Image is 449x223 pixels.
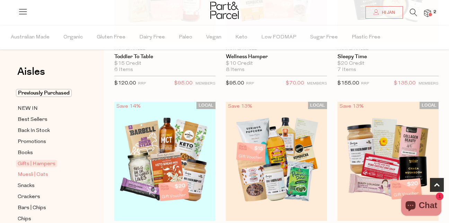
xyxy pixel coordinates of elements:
[206,25,221,50] span: Vegan
[226,54,327,60] a: Wellness Hamper
[114,67,133,73] span: 6 Items
[18,171,48,179] span: Muesli | Oats
[114,81,136,86] span: $120.00
[18,204,46,212] span: Bars | Chips
[16,89,72,97] span: Previously Purchased
[114,54,215,60] a: Toddler To Table
[380,10,395,16] span: Hi Jan
[226,61,327,67] div: $10 Credit
[18,126,81,135] a: Back In Stock
[235,25,247,50] span: Keto
[138,82,146,86] small: RRP
[337,102,366,111] div: Save 13%
[419,82,439,86] small: MEMBERS
[63,25,83,50] span: Organic
[174,79,193,88] span: $95.00
[17,66,45,84] a: Aisles
[18,181,81,190] a: Snacks
[337,102,439,221] img: Fountain Of Youth
[226,102,327,221] img: Great Guts
[226,81,244,86] span: $95.00
[18,149,81,157] a: Books
[18,182,35,190] span: Snacks
[337,67,356,73] span: 7 Items
[246,82,254,86] small: RRP
[18,116,47,124] span: Best Sellers
[352,25,380,50] span: Plastic Free
[18,137,81,146] a: Promotions
[18,193,40,201] span: Crackers
[114,102,143,111] div: Save 14%
[18,105,38,113] span: NEW IN
[261,25,296,50] span: Low FODMAP
[226,102,254,111] div: Save 13%
[337,61,439,67] div: $20 Credit
[11,25,50,50] span: Australian Made
[18,170,81,179] a: Muesli | Oats
[399,195,443,217] inbox-online-store-chat: Shopify online store chat
[307,82,327,86] small: MEMBERS
[361,82,369,86] small: RRP
[420,102,439,109] span: LOCAL
[226,67,245,73] span: 8 Items
[17,64,45,79] span: Aisles
[18,127,50,135] span: Back In Stock
[18,138,46,146] span: Promotions
[16,160,57,167] span: Gifts | Hampers
[210,2,239,19] img: Part&Parcel
[97,25,125,50] span: Gluten Free
[308,102,327,109] span: LOCAL
[337,81,359,86] span: $155.00
[366,6,403,19] a: Hi Jan
[310,25,338,50] span: Sugar Free
[432,9,438,15] span: 2
[18,193,81,201] a: Crackers
[114,102,215,221] img: Keto-tarian
[337,54,439,60] a: Sleepy Time
[394,79,416,88] span: $135.00
[18,149,33,157] span: Books
[196,102,215,109] span: LOCAL
[195,82,215,86] small: MEMBERS
[139,25,165,50] span: Dairy Free
[114,61,215,67] div: $15 Credit
[286,79,304,88] span: $70.00
[179,25,192,50] span: Paleo
[18,115,81,124] a: Best Sellers
[18,104,81,113] a: NEW IN
[424,9,431,17] a: 2
[18,204,81,212] a: Bars | Chips
[18,89,81,97] a: Previously Purchased
[18,160,81,168] a: Gifts | Hampers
